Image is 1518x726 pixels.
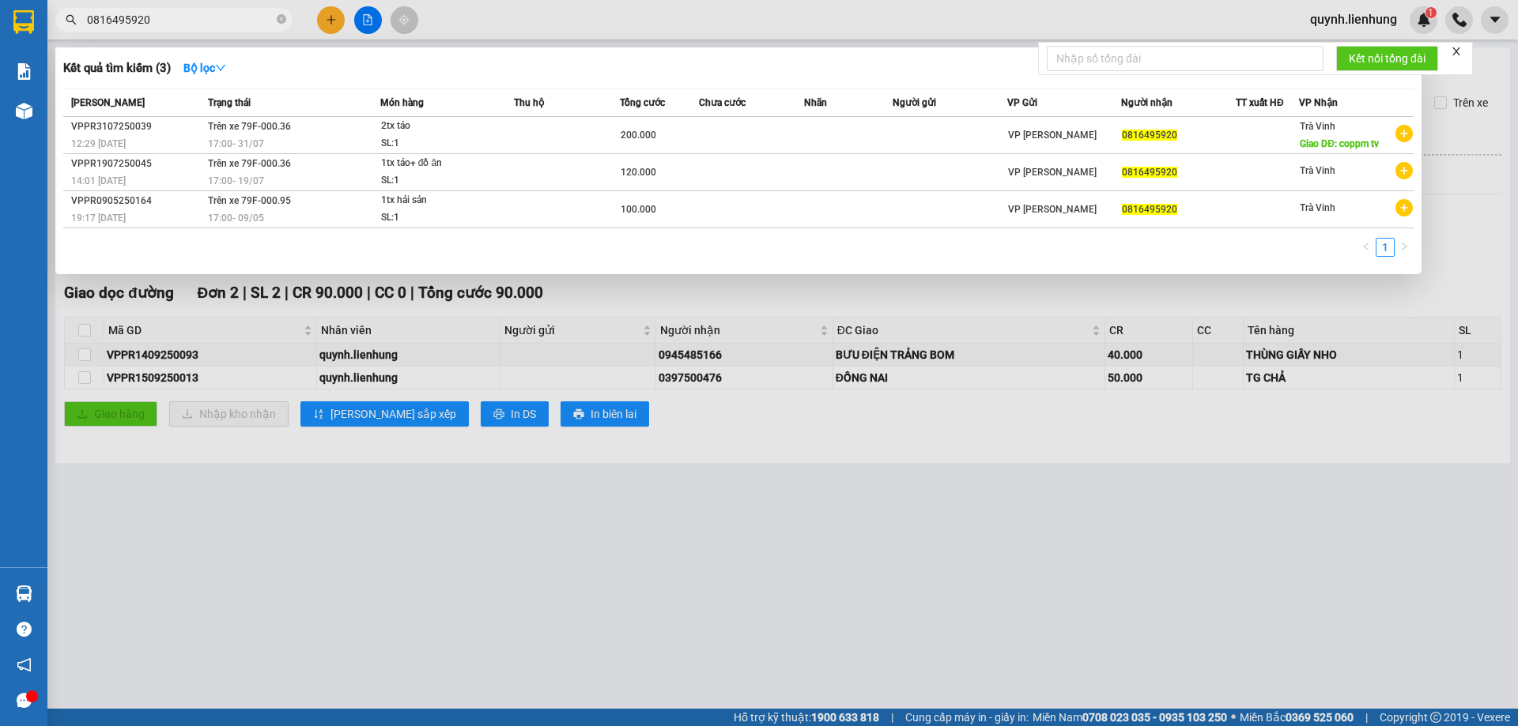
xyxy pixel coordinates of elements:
li: Next Page [1395,238,1414,257]
strong: Bộ lọc [183,62,226,74]
span: notification [17,657,32,672]
span: Trạng thái [208,97,251,108]
button: Bộ lọcdown [171,55,239,81]
span: 120.000 [621,167,656,178]
span: Người nhận [1121,97,1172,108]
span: Trà Vinh [1300,202,1335,213]
img: warehouse-icon [16,103,32,119]
span: Trên xe 79F-000.95 [208,195,291,206]
button: Kết nối tổng đài [1336,46,1438,71]
span: close-circle [277,13,286,28]
span: VP Gửi [1007,97,1037,108]
h3: Kết quả tìm kiếm ( 3 ) [63,60,171,77]
span: right [1399,242,1409,251]
div: 2tx táo [381,118,500,135]
input: Nhập số tổng đài [1047,46,1324,71]
span: left [1361,242,1371,251]
img: warehouse-icon [16,585,32,602]
img: logo-vxr [13,10,34,34]
span: 0816495920 [1122,204,1177,215]
span: [PERSON_NAME] [71,97,145,108]
span: 100.000 [621,204,656,215]
span: search [66,14,77,25]
span: message [17,693,32,708]
span: TT xuất HĐ [1236,97,1284,108]
div: VPPR0905250164 [71,193,203,209]
span: Trà Vinh [1300,121,1335,132]
button: right [1395,238,1414,257]
div: VPPR1907250045 [71,156,203,172]
span: 17:00 - 19/07 [208,175,264,186]
div: 1tx táo+ đồ ăn [381,155,500,172]
span: Chưa cước [699,97,746,108]
a: 1 [1376,239,1394,256]
div: VPPR3107250039 [71,118,203,135]
span: 19:17 [DATE] [71,213,126,224]
span: Trên xe 79F-000.36 [208,121,291,132]
span: 14:01 [DATE] [71,175,126,186]
span: close [1451,46,1462,57]
span: VP [PERSON_NAME] [1008,204,1097,215]
span: 12:29 [DATE] [71,138,126,149]
div: SL: 1 [381,172,500,190]
span: plus-circle [1395,199,1413,216]
span: 0816495920 [1122,130,1177,141]
span: VP [PERSON_NAME] [1008,130,1097,141]
span: Tổng cước [620,97,665,108]
span: question-circle [17,622,32,637]
span: Người gửi [893,97,936,108]
span: Thu hộ [514,97,544,108]
li: 1 [1376,238,1395,257]
div: SL: 1 [381,209,500,227]
span: 0816495920 [1122,167,1177,178]
span: Giao DĐ: coppm tv [1300,138,1379,149]
li: Previous Page [1357,238,1376,257]
span: VP [PERSON_NAME] [1008,167,1097,178]
span: Nhãn [804,97,827,108]
img: solution-icon [16,63,32,80]
input: Tìm tên, số ĐT hoặc mã đơn [87,11,274,28]
span: plus-circle [1395,162,1413,179]
span: down [215,62,226,73]
div: SL: 1 [381,135,500,152]
span: close-circle [277,14,286,24]
span: plus-circle [1395,125,1413,142]
span: Món hàng [380,97,424,108]
span: 200.000 [621,130,656,141]
span: Trà Vinh [1300,165,1335,176]
span: 17:00 - 09/05 [208,213,264,224]
span: 17:00 - 31/07 [208,138,264,149]
span: VP Nhận [1299,97,1338,108]
span: Kết nối tổng đài [1349,50,1425,67]
div: 1tx hải sản [381,192,500,209]
span: Trên xe 79F-000.36 [208,158,291,169]
button: left [1357,238,1376,257]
